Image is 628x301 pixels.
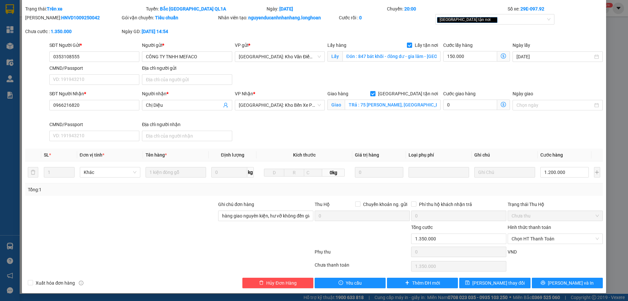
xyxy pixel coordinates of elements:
span: Nha Trang: Kho Bến Xe Phía Nam [239,100,321,110]
button: save[PERSON_NAME] thay đổi [459,278,530,288]
input: Ngày lấy [516,53,593,60]
div: CMND/Passport [49,121,139,128]
span: Hà Nội: Kho Văn Điển Thanh Trì [239,52,321,62]
div: SĐT Người Gửi [49,42,139,49]
b: 29E-097.92 [520,6,544,11]
b: nguyenducanhnhanhang.longhoan [248,15,321,20]
div: Tuyến: [145,5,266,12]
span: 0kg [322,169,344,177]
span: Phí thu hộ khách nhận trả [416,201,475,208]
span: Lấy tận nơi [412,42,441,49]
span: delete [259,280,264,286]
span: exclamation-circle [339,280,343,286]
div: Chưa cước : [25,28,120,35]
span: Giao [327,100,345,110]
span: SL [44,152,49,158]
span: VP Nhận [235,91,253,96]
span: Hủy Đơn Hàng [266,279,296,287]
span: dollar-circle [501,102,506,107]
span: Yêu cầu [346,279,362,287]
input: Ghi chú đơn hàng [218,211,313,221]
b: [DATE] [279,6,293,11]
button: printer[PERSON_NAME] và In [532,278,603,288]
button: plusThêm ĐH mới [387,278,458,288]
input: Địa chỉ của người nhận [142,131,232,141]
div: Nhân viên tạo: [218,14,338,21]
span: Giao hàng [327,91,348,96]
label: Cước lấy hàng [443,43,473,48]
th: Loại phụ phí [406,149,472,161]
div: Địa chỉ người nhận [142,121,232,128]
button: deleteHủy Đơn Hàng [242,278,313,288]
input: Ghi Chú [474,167,535,178]
input: Lấy tận nơi [342,51,441,62]
th: Ghi chú [472,149,537,161]
span: [PERSON_NAME] và In [548,279,594,287]
b: [DATE] 14:54 [142,29,168,34]
span: Lấy hàng [327,43,346,48]
div: Địa chỉ người gửi [142,65,232,72]
div: Số xe: [507,5,603,12]
span: printer [541,280,545,286]
span: dollar-circle [501,53,506,59]
b: 0 [359,15,362,20]
span: Cước hàng [540,152,563,158]
b: 1.350.000 [51,29,72,34]
span: Chọn HT Thanh Toán [512,234,599,244]
button: delete [28,167,38,178]
input: Giao tận nơi [345,100,441,110]
span: Xuất hóa đơn hàng [33,279,78,287]
button: exclamation-circleYêu cầu [315,278,386,288]
b: Tiêu chuẩn [155,15,178,20]
span: Thu Hộ [315,202,330,207]
input: Địa chỉ của người gửi [142,74,232,85]
div: Chuyến: [386,5,507,12]
div: Trạng thái: [25,5,145,12]
label: Ghi chú đơn hàng [218,202,254,207]
span: Thêm ĐH mới [412,279,440,287]
span: user-add [223,103,228,108]
div: Người gửi [142,42,232,49]
span: Đơn vị tính [80,152,104,158]
label: Hình thức thanh toán [508,225,551,230]
input: VD: Bàn, Ghế [146,167,206,178]
div: Trạng thái Thu Hộ [508,201,603,208]
span: plus [405,280,410,286]
b: 20:00 [404,6,416,11]
label: Cước giao hàng [443,91,476,96]
input: R [284,169,304,177]
span: [GEOGRAPHIC_DATA] tận nơi [437,17,497,23]
span: Khác [84,167,136,177]
span: Tổng cước [411,225,433,230]
b: Trên xe [47,6,62,11]
label: Ngày giao [513,91,533,96]
span: Chưa thu [512,211,599,221]
div: SĐT Người Nhận [49,90,139,97]
span: info-circle [79,281,83,285]
label: Ngày lấy [513,43,530,48]
input: C [304,169,322,177]
div: Người nhận [142,90,232,97]
span: kg [247,167,254,178]
div: [PERSON_NAME]: [25,14,120,21]
span: save [465,280,470,286]
b: Bắc [GEOGRAPHIC_DATA] QL1A [160,6,226,11]
span: Kích thước [293,152,316,158]
span: Giá trị hàng [355,152,379,158]
span: VND [508,249,517,254]
button: plus [594,167,600,178]
span: [GEOGRAPHIC_DATA] tận nơi [375,90,441,97]
div: Tổng: 1 [28,186,242,193]
span: [PERSON_NAME] thay đổi [472,279,525,287]
div: Phụ thu [314,248,410,260]
div: VP gửi [235,42,325,49]
input: Cước lấy hàng [443,51,497,62]
div: CMND/Passport [49,65,139,72]
span: Định lượng [221,152,244,158]
input: D [264,169,284,177]
div: Cước rồi : [339,14,434,21]
div: Gói vận chuyển: [122,14,217,21]
span: close [492,18,495,21]
div: Ngày: [266,5,387,12]
b: HNVD1009250042 [61,15,100,20]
